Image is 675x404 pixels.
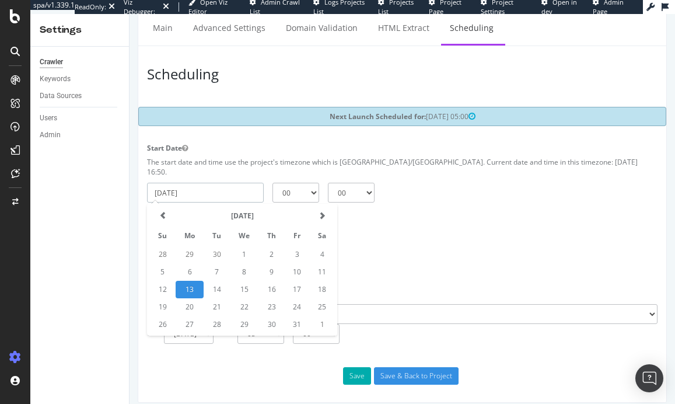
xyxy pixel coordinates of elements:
td: 28 [74,302,100,319]
td: 5 [20,249,46,267]
td: 21 [74,284,100,302]
strong: Next Launch Scheduled for: [200,97,296,107]
td: 26 [20,302,46,319]
a: Data Sources [40,90,121,102]
th: Su [20,212,46,232]
label: Start Date [9,125,67,139]
div: Admin [40,129,61,141]
td: 15 [100,267,129,284]
td: 24 [155,284,180,302]
td: 9 [129,249,155,267]
td: 13 [46,267,74,284]
td: 18 [180,267,205,284]
th: Sa [180,212,205,232]
td: 10 [155,249,180,267]
a: Admin [40,129,121,141]
td: 29 [46,232,74,249]
label: Repeat Frequency [9,197,95,211]
td: 30 [74,232,100,249]
td: 6 [46,249,74,267]
input: Enter a date [18,169,134,189]
td: 12 [20,267,46,284]
td: 4 [180,232,205,249]
p: The start date and time use the project's timezone which is [GEOGRAPHIC_DATA]/[GEOGRAPHIC_DATA]. ... [18,143,528,163]
div: Settings [40,23,120,37]
td: 30 [129,302,155,319]
td: 11 [180,249,205,267]
button: Start Date [53,129,58,139]
td: 19 [20,284,46,302]
button: Save [214,353,242,371]
td: 7 [74,249,100,267]
td: 1 [180,302,205,319]
td: 2 [129,232,155,249]
h3: Scheduling [12,53,534,68]
th: [DATE] [46,192,180,212]
div: Keywords [40,73,71,85]
td: 14 [74,267,100,284]
td: 17 [155,267,180,284]
td: 28 [20,232,46,249]
td: 3 [155,232,180,249]
div: Data Sources [40,90,82,102]
td: 8 [100,249,129,267]
div: ReadOnly: [75,2,106,12]
input: Save & Back to Project [244,353,329,371]
td: 25 [180,284,205,302]
a: Keywords [40,73,121,85]
th: Th [129,212,155,232]
a: Users [40,112,121,124]
a: Crawler [40,56,121,68]
td: 22 [100,284,129,302]
td: 20 [46,284,74,302]
th: Fr [155,212,180,232]
th: We [100,212,129,232]
td: 1 [100,232,129,249]
th: Mo [46,212,74,232]
td: 23 [129,284,155,302]
div: Crawler [40,56,63,68]
div: Open Intercom Messenger [635,364,663,392]
td: 31 [155,302,180,319]
th: Tu [74,212,100,232]
td: 27 [46,302,74,319]
td: 29 [100,302,129,319]
span: [DATE] 05:00 [296,97,346,107]
div: Users [40,112,57,124]
td: 16 [129,267,155,284]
